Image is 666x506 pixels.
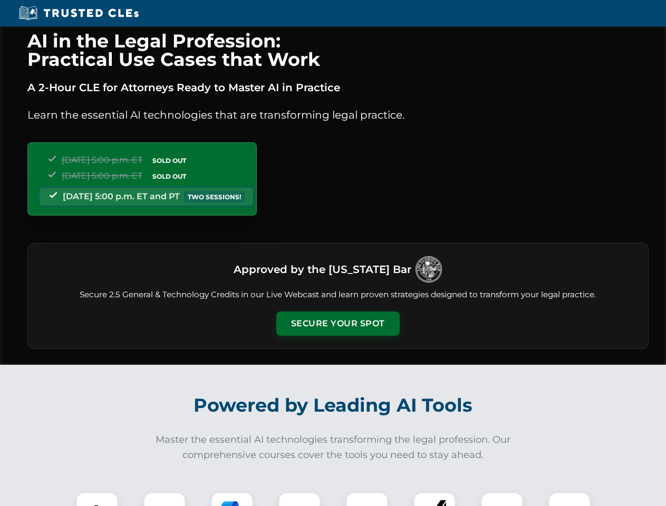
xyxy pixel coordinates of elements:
h2: Powered by Leading AI Tools [41,387,625,424]
h1: AI in the Legal Profession: Practical Use Cases that Work [27,32,649,69]
span: [DATE] 5:00 p.m. ET [62,155,142,165]
span: SOLD OUT [149,171,190,182]
p: Learn the essential AI technologies that are transforming legal practice. [27,106,649,123]
button: Secure Your Spot [276,312,400,336]
img: Logo [416,256,442,283]
p: Master the essential AI technologies transforming the legal profession. Our comprehensive courses... [149,432,518,463]
span: [DATE] 5:00 p.m. ET [62,171,142,181]
span: SOLD OUT [149,155,190,166]
img: Trusted CLEs [16,5,142,21]
p: A 2-Hour CLE for Attorneys Ready to Master AI in Practice [27,79,649,96]
h3: Approved by the [US_STATE] Bar [234,260,411,279]
p: Secure 2.5 General & Technology Credits in our Live Webcast and learn proven strategies designed ... [41,289,635,301]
